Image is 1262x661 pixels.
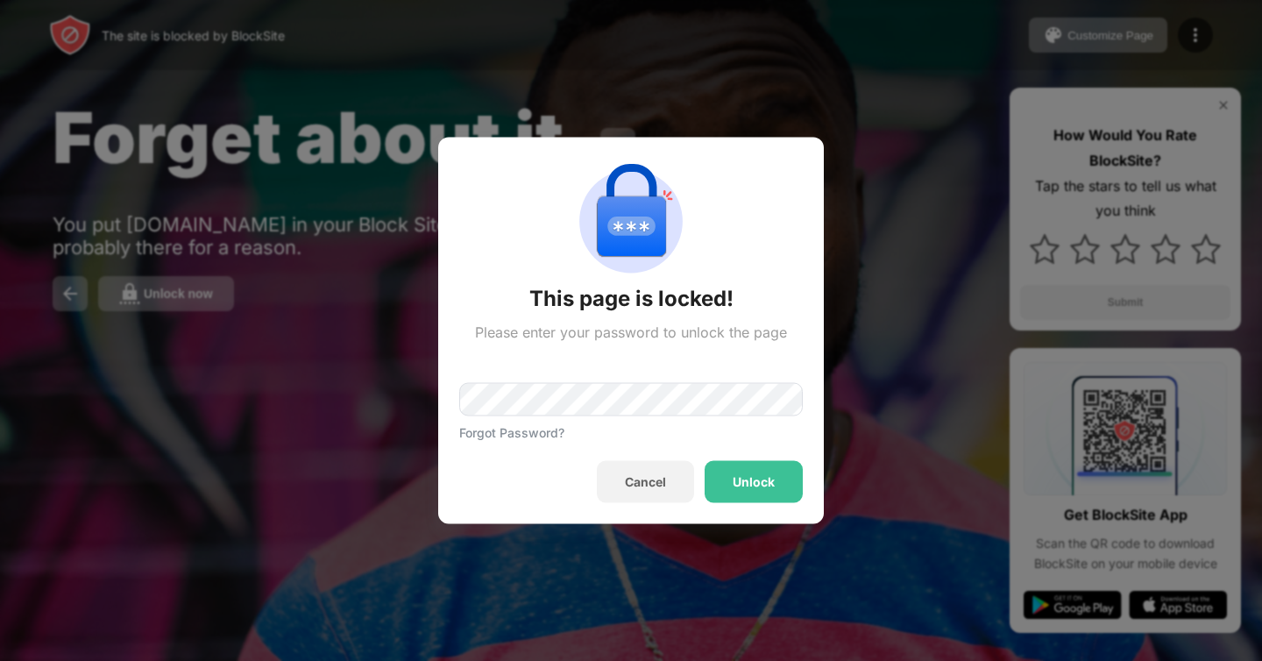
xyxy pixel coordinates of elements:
[625,475,666,489] div: Cancel
[529,285,734,313] div: This page is locked!
[459,425,564,440] div: Forgot Password?
[475,323,787,341] div: Please enter your password to unlock the page
[733,475,775,489] div: Unlock
[568,159,694,285] img: password-protection.svg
